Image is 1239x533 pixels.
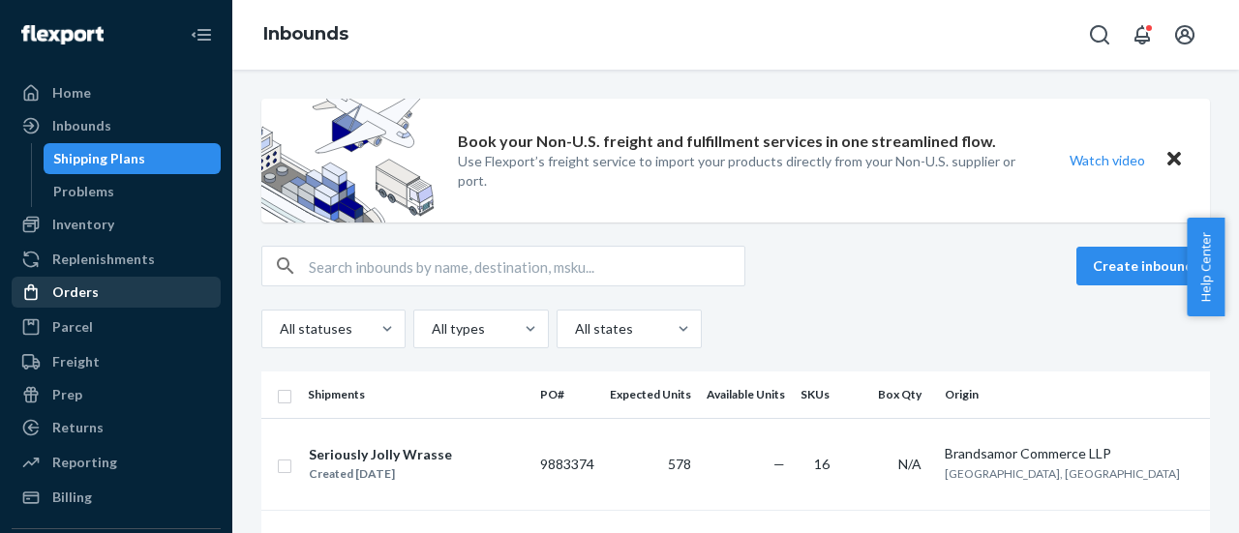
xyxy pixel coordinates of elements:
button: Open Search Box [1080,15,1119,54]
a: Freight [12,346,221,377]
div: Prep [52,385,82,404]
span: 578 [668,456,691,472]
input: All statuses [278,319,280,339]
th: SKUs [793,371,845,418]
div: Replenishments [52,250,155,269]
div: Inbounds [52,116,111,135]
div: Problems [53,182,114,201]
div: Seriously Jolly Wrasse [309,445,452,464]
button: Create inbound [1076,247,1210,285]
div: Reporting [52,453,117,472]
a: Shipping Plans [44,143,222,174]
img: Flexport logo [21,25,104,44]
div: Shipping Plans [53,149,145,168]
div: Home [52,83,91,103]
div: Freight [52,352,100,371]
p: Book your Non-U.S. freight and fulfillment services in one streamlined flow. [458,131,996,153]
button: Help Center [1187,218,1224,316]
td: 9883374 [532,418,602,510]
button: Open account menu [1165,15,1204,54]
a: Prep [12,379,221,410]
a: Replenishments [12,244,221,275]
span: — [773,456,785,472]
button: Open notifications [1123,15,1162,54]
input: Search inbounds by name, destination, msku... [309,247,744,285]
th: Available Units [699,371,793,418]
div: Billing [52,488,92,507]
a: Reporting [12,447,221,478]
a: Returns [12,412,221,443]
span: N/A [898,456,922,472]
p: Use Flexport’s freight service to import your products directly from your Non-U.S. supplier or port. [458,152,1034,191]
th: Shipments [300,371,532,418]
a: Inbounds [12,110,221,141]
div: Parcel [52,317,93,337]
div: Inventory [52,215,114,234]
th: Box Qty [845,371,937,418]
button: Close Navigation [182,15,221,54]
a: Inventory [12,209,221,240]
span: 16 [814,456,830,472]
th: Expected Units [602,371,699,418]
ol: breadcrumbs [248,7,364,63]
button: Close [1162,146,1187,174]
a: Inbounds [263,23,348,44]
th: PO# [532,371,602,418]
a: Parcel [12,311,221,342]
button: Watch video [1057,146,1158,174]
a: Problems [44,176,222,207]
div: Orders [52,282,99,302]
a: Orders [12,277,221,308]
a: Home [12,77,221,108]
a: Billing [12,482,221,513]
span: [GEOGRAPHIC_DATA], [GEOGRAPHIC_DATA] [945,466,1180,481]
input: All states [573,319,575,339]
div: Returns [52,418,104,437]
div: Created [DATE] [309,464,452,484]
input: All types [430,319,432,339]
